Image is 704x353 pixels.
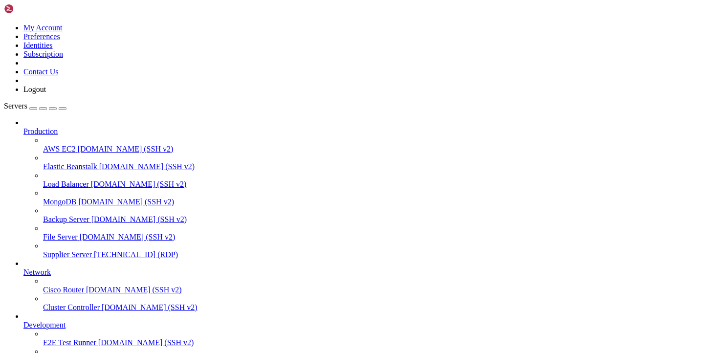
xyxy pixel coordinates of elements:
[23,268,700,277] a: Network
[43,338,700,347] a: E2E Test Runner [DOMAIN_NAME] (SSH v2)
[23,127,58,135] span: Production
[91,215,187,223] span: [DOMAIN_NAME] (SSH v2)
[23,127,700,136] a: Production
[80,233,176,241] span: [DOMAIN_NAME] (SSH v2)
[43,145,700,154] a: AWS EC2 [DOMAIN_NAME] (SSH v2)
[102,303,198,311] span: [DOMAIN_NAME] (SSH v2)
[23,259,700,312] li: Network
[23,41,53,49] a: Identities
[43,303,100,311] span: Cluster Controller
[43,224,700,242] li: File Server [DOMAIN_NAME] (SSH v2)
[43,189,700,206] li: MongoDB [DOMAIN_NAME] (SSH v2)
[23,268,51,276] span: Network
[43,154,700,171] li: Elastic Beanstalk [DOMAIN_NAME] (SSH v2)
[43,171,700,189] li: Load Balancer [DOMAIN_NAME] (SSH v2)
[43,250,700,259] a: Supplier Server [TECHNICAL_ID] (RDP)
[23,118,700,259] li: Production
[4,102,27,110] span: Servers
[43,180,700,189] a: Load Balancer [DOMAIN_NAME] (SSH v2)
[4,4,60,14] img: Shellngn
[43,277,700,294] li: Cisco Router [DOMAIN_NAME] (SSH v2)
[43,215,89,223] span: Backup Server
[43,338,96,347] span: E2E Test Runner
[43,145,76,153] span: AWS EC2
[43,162,97,171] span: Elastic Beanstalk
[91,180,187,188] span: [DOMAIN_NAME] (SSH v2)
[43,233,700,242] a: File Server [DOMAIN_NAME] (SSH v2)
[86,286,182,294] span: [DOMAIN_NAME] (SSH v2)
[43,294,700,312] li: Cluster Controller [DOMAIN_NAME] (SSH v2)
[43,162,700,171] a: Elastic Beanstalk [DOMAIN_NAME] (SSH v2)
[43,206,700,224] li: Backup Server [DOMAIN_NAME] (SSH v2)
[23,23,63,32] a: My Account
[43,215,700,224] a: Backup Server [DOMAIN_NAME] (SSH v2)
[43,250,92,259] span: Supplier Server
[4,102,66,110] a: Servers
[94,250,178,259] span: [TECHNICAL_ID] (RDP)
[43,136,700,154] li: AWS EC2 [DOMAIN_NAME] (SSH v2)
[23,67,59,76] a: Contact Us
[43,233,78,241] span: File Server
[78,198,174,206] span: [DOMAIN_NAME] (SSH v2)
[99,162,195,171] span: [DOMAIN_NAME] (SSH v2)
[23,321,66,329] span: Development
[43,303,700,312] a: Cluster Controller [DOMAIN_NAME] (SSH v2)
[23,321,700,330] a: Development
[43,242,700,259] li: Supplier Server [TECHNICAL_ID] (RDP)
[98,338,194,347] span: [DOMAIN_NAME] (SSH v2)
[23,50,63,58] a: Subscription
[43,286,84,294] span: Cisco Router
[43,286,700,294] a: Cisco Router [DOMAIN_NAME] (SSH v2)
[23,32,60,41] a: Preferences
[43,198,700,206] a: MongoDB [DOMAIN_NAME] (SSH v2)
[43,198,76,206] span: MongoDB
[43,330,700,347] li: E2E Test Runner [DOMAIN_NAME] (SSH v2)
[43,180,89,188] span: Load Balancer
[23,85,46,93] a: Logout
[78,145,174,153] span: [DOMAIN_NAME] (SSH v2)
